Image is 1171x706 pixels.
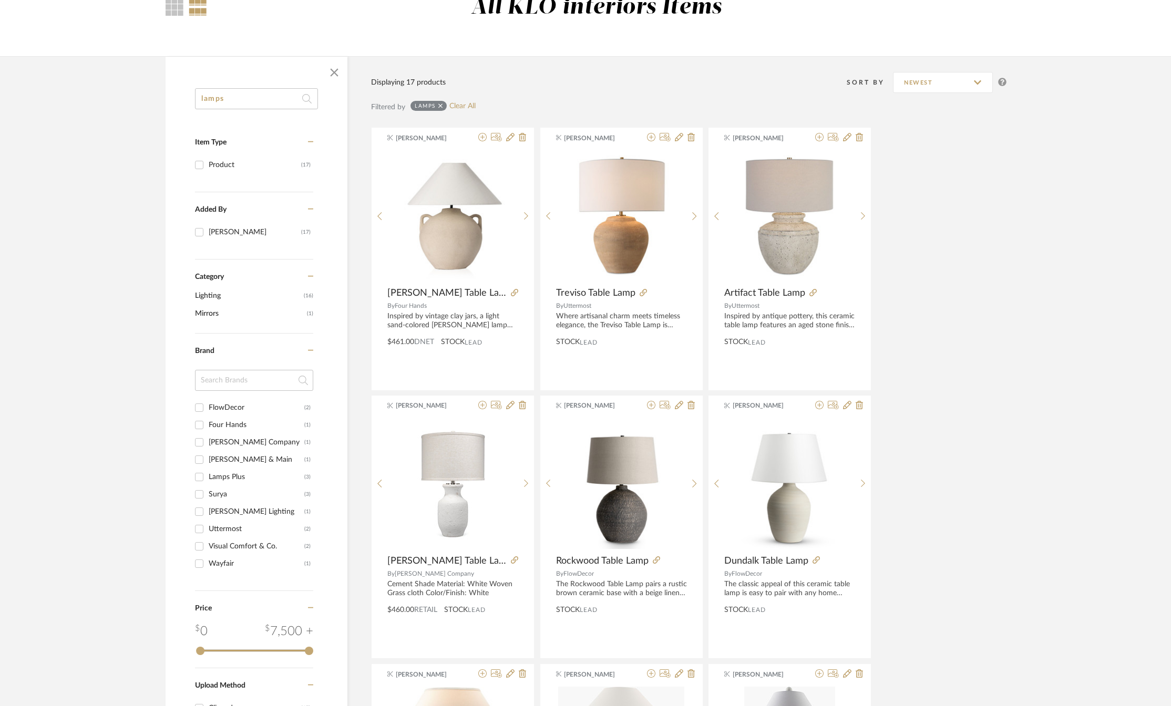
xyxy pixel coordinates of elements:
[724,287,805,299] span: Artifact Table Lamp
[724,555,808,567] span: Dundalk Table Lamp
[304,287,313,304] span: (16)
[556,570,563,577] span: By
[387,338,414,346] span: $461.00
[195,622,208,641] div: 0
[724,580,855,598] div: The classic appeal of this ceramic table lamp is easy to pair with any home décor. The cream base...
[414,338,434,346] span: DNET
[209,538,304,555] div: Visual Comfort & Co.
[209,399,304,416] div: FlowDecor
[724,312,855,330] div: Inspired by antique pottery, this ceramic table lamp features an aged stone finish with character...
[209,157,301,173] div: Product
[724,605,748,616] span: STOCK
[556,287,635,299] span: Treviso Table Lamp
[732,570,762,577] span: FlowDecor
[304,521,311,537] div: (2)
[195,347,214,355] span: Brand
[209,224,301,241] div: [PERSON_NAME]
[563,570,594,577] span: FlowDecor
[209,555,304,572] div: Wayfair
[733,133,799,143] span: [PERSON_NAME]
[209,521,304,537] div: Uttermost
[580,339,598,346] span: Lead
[371,101,405,113] div: Filtered by
[265,622,313,641] div: 7,500 +
[209,486,304,503] div: Surya
[465,339,482,346] span: Lead
[468,606,486,614] span: Lead
[195,370,313,391] input: Search Brands
[733,670,799,679] span: [PERSON_NAME]
[209,469,304,485] div: Lamps Plus
[396,670,462,679] span: [PERSON_NAME]
[564,670,630,679] span: [PERSON_NAME]
[396,133,462,143] span: [PERSON_NAME]
[733,401,799,410] span: [PERSON_NAME]
[387,580,518,598] div: Cement Shade Material: White Woven Grass cloth Color/Finish: White
[724,337,748,348] span: STOCK
[396,401,462,410] span: [PERSON_NAME]
[195,273,224,282] span: Category
[195,287,301,305] span: Lighting
[324,62,345,83] button: Close
[304,503,311,520] div: (1)
[556,580,687,598] div: The Rockwood Table Lamp pairs a rustic brown ceramic base with a beige linen drum shade. The gent...
[444,605,468,616] span: STOCK
[304,538,311,555] div: (2)
[195,605,212,612] span: Price
[387,312,518,330] div: Inspired by vintage clay jars, a light sand-colored [PERSON_NAME] lamp with handle-like detailing...
[371,77,446,88] div: Displaying 17 products
[449,102,476,111] a: Clear All
[387,606,414,614] span: $460.00
[400,418,506,549] img: Gilbert Table Lamp
[564,133,630,143] span: [PERSON_NAME]
[195,139,227,146] span: Item Type
[195,206,227,213] span: Added By
[441,337,465,348] span: STOCK
[387,287,507,299] span: [PERSON_NAME] Table Lamp
[563,303,591,309] span: Uttermost
[415,102,436,109] div: lamps
[556,312,687,330] div: Where artisanal charm meets timeless elegance, the Treviso Table Lamp is crafted from terracotta ...
[724,570,732,577] span: By
[748,339,766,346] span: Lead
[556,419,686,549] img: Rockwood Table Lamp
[395,570,474,577] span: [PERSON_NAME] Company
[748,606,766,614] span: Lead
[304,555,311,572] div: (1)
[556,303,563,309] span: By
[304,469,311,485] div: (3)
[847,77,893,88] div: Sort By
[725,151,855,281] img: Artifact Table Lamp
[304,486,311,503] div: (3)
[387,555,507,567] span: [PERSON_NAME] Table Lamp
[556,605,580,616] span: STOCK
[301,224,311,241] div: (17)
[556,555,649,567] span: Rockwood Table Lamp
[209,434,304,451] div: [PERSON_NAME] Company
[414,606,437,614] span: Retail
[195,88,318,109] input: Search within 17 results
[564,401,630,410] span: [PERSON_NAME]
[195,305,304,323] span: Mirrors
[580,606,598,614] span: Lead
[556,151,686,281] img: Treviso Table Lamp
[304,399,311,416] div: (2)
[732,303,759,309] span: Uttermost
[209,451,304,468] div: [PERSON_NAME] & Main
[209,417,304,433] div: Four Hands
[725,419,855,549] img: Dundalk Table Lamp
[209,503,304,520] div: [PERSON_NAME] Lighting
[724,303,732,309] span: By
[395,303,427,309] span: Four Hands
[556,337,580,348] span: STOCK
[304,451,311,468] div: (1)
[301,157,311,173] div: (17)
[304,434,311,451] div: (1)
[304,417,311,433] div: (1)
[387,303,395,309] span: By
[387,570,395,577] span: By
[388,151,518,281] img: Mays Table Lamp
[307,305,313,322] span: (1)
[195,682,245,689] span: Upload Method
